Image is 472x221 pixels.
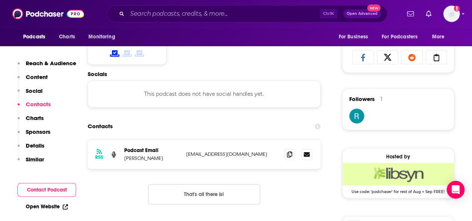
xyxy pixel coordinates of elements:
[18,101,51,114] button: Contacts
[426,50,447,64] a: Copy Link
[148,184,260,204] button: Nothing here.
[18,73,48,87] button: Content
[443,6,460,22] button: Show profile menu
[23,32,45,42] span: Podcasts
[88,32,115,42] span: Monitoring
[26,203,68,210] a: Open Website
[26,156,44,163] p: Similar
[320,9,337,19] span: Ctrl K
[427,30,454,44] button: open menu
[343,185,454,194] span: Use code: 'podchaser' for rest of Aug + Sep FREE!
[18,114,44,128] button: Charts
[26,142,44,149] p: Details
[381,96,382,102] div: 1
[26,73,48,80] p: Content
[447,181,465,199] div: Open Intercom Messenger
[18,156,44,170] button: Similar
[343,154,454,160] div: Hosted by
[95,154,103,160] h3: RSS
[59,32,75,42] span: Charts
[349,95,375,102] span: Followers
[186,151,278,157] p: [EMAIL_ADDRESS][DOMAIN_NAME]
[377,50,398,64] a: Share on X/Twitter
[26,128,50,135] p: Sponsors
[18,87,43,101] button: Social
[107,5,387,22] div: Search podcasts, credits, & more...
[347,12,378,16] span: Open Advanced
[88,80,321,107] div: This podcast does not have social handles yet.
[454,6,460,12] svg: Add a profile image
[18,30,55,44] button: open menu
[26,87,43,94] p: Social
[443,6,460,22] img: User Profile
[404,7,417,20] a: Show notifications dropdown
[18,60,76,73] button: Reach & Audience
[343,163,454,193] a: Libsyn Deal: Use code: 'podchaser' for rest of Aug + Sep FREE!
[26,101,51,108] p: Contacts
[338,32,368,42] span: For Business
[382,32,418,42] span: For Podcasters
[18,183,76,197] button: Contact Podcast
[352,50,374,64] a: Share on Facebook
[124,147,180,154] p: Podcast Email
[12,7,84,21] img: Podchaser - Follow, Share and Rate Podcasts
[88,119,113,133] h2: Contacts
[423,7,434,20] a: Show notifications dropdown
[432,32,445,42] span: More
[349,108,364,123] img: RachelParker
[401,50,423,64] a: Share on Reddit
[26,114,44,121] p: Charts
[26,60,76,67] p: Reach & Audience
[443,6,460,22] span: Logged in as mresewehr
[18,142,44,156] button: Details
[367,4,381,12] span: New
[54,30,79,44] a: Charts
[83,30,125,44] button: open menu
[343,9,381,18] button: Open AdvancedNew
[88,70,321,78] h2: Socials
[343,163,454,185] img: Libsyn Deal: Use code: 'podchaser' for rest of Aug + Sep FREE!
[333,30,377,44] button: open menu
[124,155,180,161] p: [PERSON_NAME]
[377,30,428,44] button: open menu
[18,128,50,142] button: Sponsors
[127,8,320,20] input: Search podcasts, credits, & more...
